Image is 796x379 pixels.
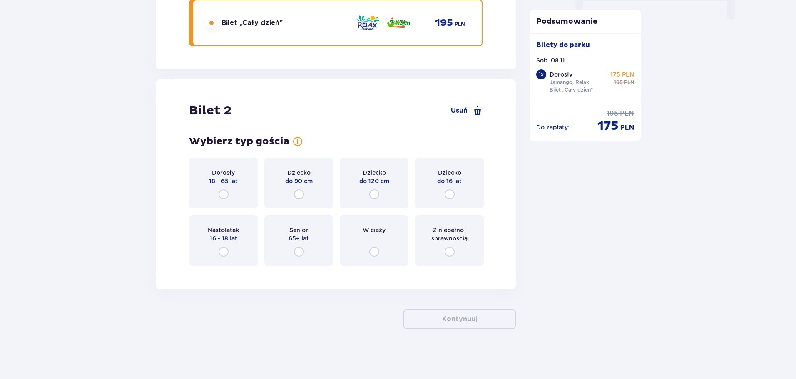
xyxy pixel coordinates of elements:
span: W ciąży [363,226,386,234]
span: Dziecko [363,168,386,177]
span: Usuń [451,106,468,115]
p: Do zapłaty : [536,123,570,131]
p: Dorosły [550,70,572,79]
p: Bilet „Cały dzień” [550,86,593,94]
span: Dziecko [438,168,461,177]
span: Z niepełno­sprawnością [423,226,476,243]
span: Senior [289,226,308,234]
p: Sob. 08.11 [536,56,565,64]
p: Podsumowanie [530,17,641,27]
span: do 90 cm [285,177,313,185]
span: Nastolatek [208,226,239,234]
span: do 120 cm [359,177,389,185]
span: do 16 lat [437,177,462,185]
span: 16 - 18 lat [210,234,237,243]
span: 195 [607,109,618,118]
span: Dziecko [287,168,311,177]
p: Kontynuuj [442,315,477,324]
span: PLN [620,109,634,118]
span: PLN [455,20,465,28]
span: PLN [624,79,634,86]
span: Dorosły [212,168,235,177]
span: 175 [597,118,619,134]
span: 18 - 65 lat [209,177,238,185]
h2: Bilet 2 [189,103,231,119]
span: 65+ lat [289,234,309,243]
button: Kontynuuj [403,309,516,329]
p: Jamango, Relax [550,79,589,86]
a: Usuń [451,106,483,116]
span: 195 [435,17,453,29]
span: Bilet „Cały dzień” [221,18,283,27]
p: 175 PLN [610,70,634,79]
h3: Wybierz typ gościa [189,135,289,148]
img: Relax [355,14,380,32]
p: Bilety do parku [536,40,590,50]
span: PLN [620,123,634,132]
img: Jamango [386,14,411,32]
div: 1 x [536,69,546,79]
span: 195 [614,79,622,86]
